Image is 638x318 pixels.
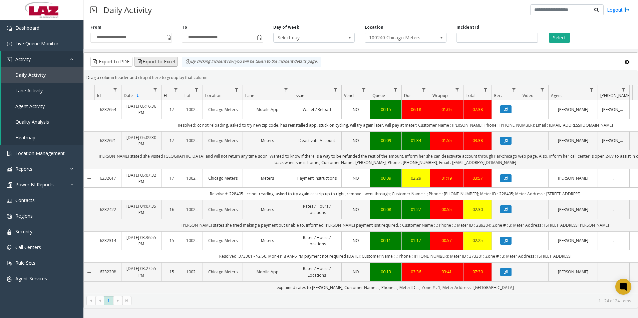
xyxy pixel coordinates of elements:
[456,24,479,30] label: Incident Id
[15,228,32,235] span: Security
[164,33,172,42] span: Toggle popup
[125,134,157,147] a: [DATE] 05:09:30 PM
[467,106,488,113] a: 07:38
[15,197,35,203] span: Contacts
[84,85,638,293] div: Data table
[15,244,41,250] span: Call Centers
[1,114,83,130] a: Quality Analysis
[374,206,397,213] div: 00:08
[494,93,502,98] span: Rec.
[365,24,383,30] label: Location
[353,175,359,181] span: NO
[467,137,488,144] div: 03:38
[164,93,167,98] span: H
[7,182,12,188] img: 'icon'
[15,56,31,62] span: Activity
[353,107,359,112] span: NO
[374,269,397,275] a: 00:13
[166,106,178,113] a: 17
[466,93,475,98] span: Total
[15,87,43,94] span: Lane Activity
[553,137,594,144] a: [PERSON_NAME]
[98,269,117,275] a: 6232298
[374,237,397,244] a: 00:11
[296,106,337,113] a: Wallet / Reload
[1,98,83,114] a: Agent Activity
[7,151,12,156] img: 'icon'
[7,276,12,282] img: 'icon'
[346,206,366,213] a: NO
[273,24,299,30] label: Day of week
[602,106,625,113] a: [PERSON_NAME]
[374,106,397,113] div: 00:15
[510,85,519,94] a: Rec. Filter Menu
[434,137,459,144] a: 01:55
[434,237,459,244] div: 00:57
[453,85,462,94] a: Wrapup Filter Menu
[15,150,65,156] span: Location Management
[1,67,83,83] a: Daily Activity
[331,85,340,94] a: Issue Filter Menu
[182,57,321,67] div: By clicking Incident row you will be taken to the incident details page.
[172,85,181,94] a: H Filter Menu
[84,207,94,213] a: Collapse Details
[549,33,570,43] button: Select
[84,138,94,144] a: Collapse Details
[372,93,385,98] span: Queue
[467,237,488,244] div: 02:25
[434,206,459,213] a: 00:55
[406,137,426,144] div: 01:34
[84,238,94,244] a: Collapse Details
[346,137,366,144] a: NO
[207,269,239,275] a: Chicago Meters
[207,137,239,144] a: Chicago Meters
[374,137,397,144] div: 00:09
[186,237,199,244] a: 100240
[1,51,83,67] a: Activity
[15,103,45,109] span: Agent Activity
[602,175,625,181] a: .
[353,238,359,243] span: NO
[624,6,630,13] img: logout
[406,206,426,213] div: 01:27
[353,138,359,143] span: NO
[1,130,83,145] a: Heatmap
[247,269,288,275] a: Mobile App
[166,137,178,144] a: 17
[15,40,58,47] span: Live Queue Monitor
[600,93,631,98] span: [PERSON_NAME]
[7,229,12,235] img: 'icon'
[602,269,625,275] a: .
[97,93,101,98] span: Id
[419,85,428,94] a: Dur Filter Menu
[84,72,638,83] div: Drag a column header and drop it here to group by that column
[406,106,426,113] a: 06:18
[346,106,366,113] a: NO
[247,175,288,181] a: Meters
[467,175,488,181] a: 03:57
[207,237,239,244] a: Chicago Meters
[135,298,631,304] kendo-pager-info: 1 - 24 of 24 items
[551,93,562,98] span: Agent
[207,106,239,113] a: Chicago Meters
[344,93,354,98] span: Vend
[15,275,47,282] span: Agent Services
[553,175,594,181] a: [PERSON_NAME]
[205,93,222,98] span: Location
[125,234,157,247] a: [DATE] 03:36:55 PM
[84,176,94,181] a: Collapse Details
[151,85,160,94] a: Date Filter Menu
[1,83,83,98] a: Lane Activity
[207,175,239,181] a: Chicago Meters
[125,103,157,116] a: [DATE] 05:16:36 PM
[98,206,117,213] a: 6232422
[406,269,426,275] div: 03:36
[186,106,199,113] a: 100240
[406,237,426,244] div: 01:17
[296,234,337,247] a: Rates / Hours / Locations
[619,85,628,94] a: Parker Filter Menu
[295,93,304,98] span: Issue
